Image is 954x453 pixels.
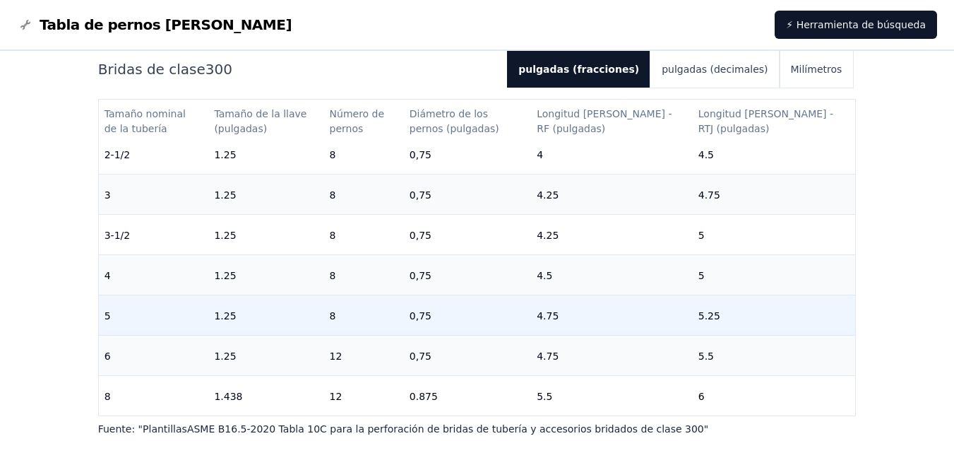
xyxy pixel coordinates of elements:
[410,108,499,135] font: Diámetro de los pernos (pulgadas)
[214,391,242,402] font: 1.438
[105,310,111,322] font: 5
[208,100,323,142] th: Tamaño de la llave (pulgadas)
[537,270,552,281] font: 4.5
[187,423,704,435] font: ASME B16.5-2020 Tabla 10C para la perforación de bridas de tubería y accesorios bridados de clase...
[410,270,431,281] font: 0,75
[410,230,431,241] font: 0,75
[507,51,650,88] button: pulgadas (fracciones)
[404,100,531,142] th: Diámetro de los pernos (pulgadas)
[698,189,720,201] font: 4.75
[214,108,310,135] font: Tamaño de la llave (pulgadas)
[662,64,768,75] font: pulgadas (decimales)
[105,149,131,160] font: 2-1/2
[775,11,937,39] a: ⚡ Herramienta de búsqueda
[17,16,34,33] img: Gráfico de logotipos de pernos de brida
[143,423,187,435] font: Plantillas
[410,149,431,160] font: 0,75
[98,61,205,78] font: Bridas de clase
[105,108,189,135] font: Tamaño nominal de la tubería
[214,230,236,241] font: 1.25
[205,61,232,78] font: 300
[698,391,705,402] font: 6
[105,351,111,362] font: 6
[410,391,438,402] font: 0.875
[518,64,639,75] font: pulgadas (fracciones)
[650,51,779,88] button: pulgadas (decimales)
[698,149,714,160] font: 4.5
[537,189,559,201] font: 4.25
[537,391,552,402] font: 5.5
[105,270,111,281] font: 4
[791,64,842,75] font: Milímetros
[330,149,336,160] font: 8
[214,189,236,201] font: 1.25
[698,351,714,362] font: 5.5
[537,310,559,322] font: 4.75
[410,351,431,362] font: 0,75
[786,19,926,30] font: ⚡ Herramienta de búsqueda
[330,189,336,201] font: 8
[330,108,388,135] font: Número de pernos
[537,351,559,362] font: 4.75
[330,230,336,241] font: 8
[214,310,236,322] font: 1.25
[214,351,236,362] font: 1.25
[324,100,404,142] th: Número de pernos
[410,310,431,322] font: 0,75
[105,230,131,241] font: 3-1/2
[40,16,292,33] font: Tabla de pernos [PERSON_NAME]
[214,149,236,160] font: 1.25
[780,51,854,88] button: Milímetros
[698,270,705,281] font: 5
[698,108,837,135] font: Longitud [PERSON_NAME] - RTJ (pulgadas)
[531,100,693,142] th: Longitud del perno - RF (pulgadas)
[105,189,111,201] font: 3
[537,230,559,241] font: 4.25
[98,423,143,435] font: Fuente: "
[330,270,336,281] font: 8
[410,189,431,201] font: 0,75
[17,15,292,35] a: Gráfico de logotipos de pernos de bridaTabla de pernos [PERSON_NAME]
[330,310,336,322] font: 8
[693,100,856,142] th: Longitud del perno - RTJ (pulgadas)
[704,423,708,435] font: "
[330,351,342,362] font: 12
[214,270,236,281] font: 1.25
[537,108,675,135] font: Longitud [PERSON_NAME] - RF (pulgadas)
[537,149,543,160] font: 4
[698,230,705,241] font: 5
[99,100,209,142] th: Tamaño nominal de la tubería
[105,391,111,402] font: 8
[330,391,342,402] font: 12
[698,310,720,322] font: 5.25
